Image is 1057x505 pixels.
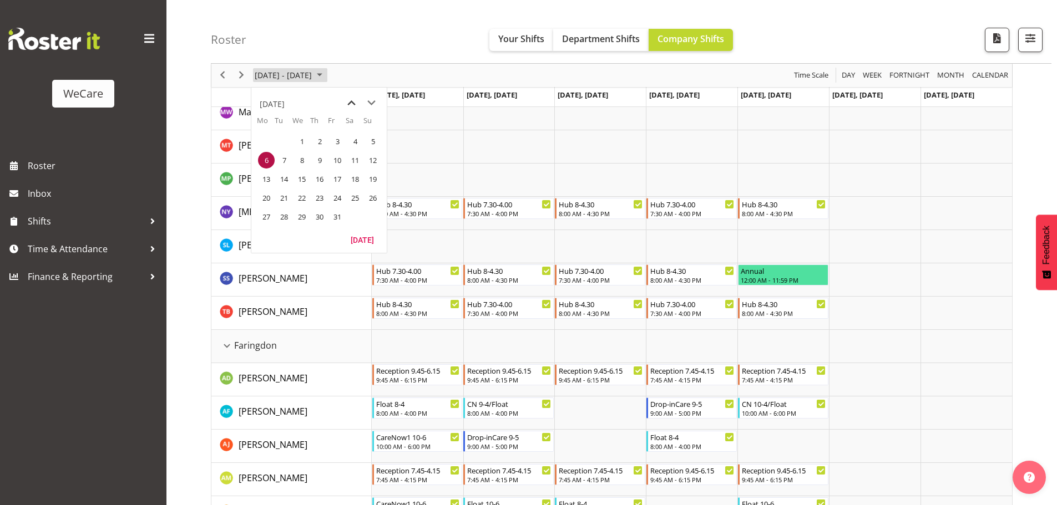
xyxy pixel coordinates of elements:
button: next month [361,93,381,113]
span: Management We Care [239,106,331,118]
div: 7:30 AM - 4:00 PM [467,209,551,218]
a: [PERSON_NAME] [239,405,307,418]
span: Saturday, October 25, 2025 [347,190,363,206]
div: Alex Ferguson"s event - CN 9-4/Float Begin From Tuesday, October 7, 2025 at 8:00:00 AM GMT+13:00 ... [463,397,554,419]
div: Hub 8-4.30 [376,298,460,309]
span: Friday, October 17, 2025 [329,171,346,187]
button: Feedback - Show survey [1036,215,1057,290]
span: Shifts [28,213,144,229]
td: Antonia Mao resource [211,463,372,496]
div: Tyla Boyd"s event - Hub 8-4.30 Begin From Friday, October 10, 2025 at 8:00:00 AM GMT+13:00 Ends A... [738,298,828,319]
span: Friday, October 31, 2025 [329,208,346,225]
div: Amy Johannsen"s event - Drop-inCare 9-5 Begin From Tuesday, October 7, 2025 at 9:00:00 AM GMT+13:... [463,431,554,452]
div: 10:00 AM - 6:00 PM [376,442,460,451]
td: Nikita Yates resource [211,197,372,230]
div: 10:00 AM - 6:00 PM [742,409,826,417]
span: Monday, October 6, 2025 [258,152,275,169]
a: [PERSON_NAME] [239,139,307,152]
button: Timeline Month [935,69,967,83]
div: Antonia Mao"s event - Reception 7.45-4.15 Begin From Monday, October 6, 2025 at 7:45:00 AM GMT+13... [372,464,463,485]
div: Antonia Mao"s event - Reception 9.45-6.15 Begin From Friday, October 10, 2025 at 9:45:00 AM GMT+1... [738,464,828,485]
div: CareNow1 10-6 [376,431,460,442]
span: Department Shifts [562,33,640,45]
span: Tuesday, October 14, 2025 [276,171,292,187]
span: Wednesday, October 15, 2025 [294,171,310,187]
img: help-xxl-2.png [1024,472,1035,483]
span: Saturday, October 11, 2025 [347,152,363,169]
td: Faringdon resource [211,330,372,363]
div: Aleea Devenport"s event - Reception 9.45-6.15 Begin From Wednesday, October 8, 2025 at 9:45:00 AM... [555,364,645,385]
button: Download a PDF of the roster according to the set date range. [985,28,1009,52]
button: Your Shifts [489,29,553,51]
span: [DATE], [DATE] [924,90,974,100]
span: Roster [28,157,161,174]
div: 8:00 AM - 4:30 PM [376,309,460,318]
div: 7:45 AM - 4:15 PM [742,375,826,384]
div: Hub 7.30-4.00 [467,298,551,309]
span: Company Shifts [658,33,724,45]
div: 8:00 AM - 4:30 PM [742,209,826,218]
span: Sunday, October 12, 2025 [365,152,381,169]
td: Alex Ferguson resource [211,396,372,430]
div: Reception 7.45-4.15 [742,365,826,376]
div: Hub 8-4.30 [742,298,826,309]
span: [PERSON_NAME] [239,239,307,251]
button: previous month [341,93,361,113]
span: Monday, October 27, 2025 [258,208,275,225]
button: October 2025 [253,69,327,83]
div: Alex Ferguson"s event - Drop-inCare 9-5 Begin From Thursday, October 9, 2025 at 9:00:00 AM GMT+13... [646,397,737,419]
span: Your Shifts [498,33,544,45]
span: Friday, October 3, 2025 [329,133,346,150]
button: Next [234,69,249,83]
span: [PERSON_NAME] [239,305,307,318]
div: Annual [741,265,826,276]
span: Thursday, October 2, 2025 [311,133,328,150]
span: Saturday, October 4, 2025 [347,133,363,150]
div: Hub 7.30-4.00 [376,265,460,276]
a: Management We Care [239,105,331,119]
div: 7:45 AM - 4:15 PM [650,375,734,384]
td: Aleea Devenport resource [211,363,372,396]
div: 9:45 AM - 6:15 PM [376,375,460,384]
span: [PERSON_NAME] [239,438,307,451]
th: We [292,115,310,132]
div: next period [232,64,251,87]
div: 7:30 AM - 4:00 PM [467,309,551,318]
div: 8:00 AM - 4:00 PM [376,409,460,417]
div: Amy Johannsen"s event - Float 8-4 Begin From Thursday, October 9, 2025 at 8:00:00 AM GMT+13:00 En... [646,431,737,452]
span: Sunday, October 19, 2025 [365,171,381,187]
span: Monday, October 20, 2025 [258,190,275,206]
th: Mo [257,115,275,132]
span: [DATE], [DATE] [741,90,791,100]
div: Reception 7.45-4.15 [650,365,734,376]
div: 9:45 AM - 6:15 PM [742,475,826,484]
div: Hub 8-4.30 [559,298,643,309]
div: 9:45 AM - 6:15 PM [467,375,551,384]
div: 9:00 AM - 5:00 PM [650,409,734,417]
td: Management We Care resource [211,97,372,130]
div: Alex Ferguson"s event - CN 10-4/Float Begin From Friday, October 10, 2025 at 10:00:00 AM GMT+13:0... [738,397,828,419]
span: Thursday, October 23, 2025 [311,190,328,206]
a: [PERSON_NAME] [239,238,307,252]
div: October 06 - 12, 2025 [251,64,329,87]
th: Th [310,115,328,132]
span: calendar [971,69,1009,83]
td: Millie Pumphrey resource [211,164,372,197]
span: Fortnight [888,69,930,83]
div: Hub 8-4.30 [467,265,551,276]
div: Amy Johannsen"s event - CareNow1 10-6 Begin From Monday, October 6, 2025 at 10:00:00 AM GMT+13:00... [372,431,463,452]
span: Friday, October 24, 2025 [329,190,346,206]
div: Savita Savita"s event - Hub 7.30-4.00 Begin From Monday, October 6, 2025 at 7:30:00 AM GMT+13:00 ... [372,264,463,285]
span: [DATE], [DATE] [832,90,883,100]
td: Amy Johannsen resource [211,430,372,463]
span: Feedback [1041,226,1051,264]
div: Hub 8-4.30 [376,198,460,210]
span: Saturday, October 18, 2025 [347,171,363,187]
div: 8:00 AM - 4:30 PM [650,276,734,284]
span: Month [936,69,965,83]
span: Tuesday, October 7, 2025 [276,152,292,169]
div: Antonia Mao"s event - Reception 7.45-4.15 Begin From Wednesday, October 8, 2025 at 7:45:00 AM GMT... [555,464,645,485]
div: 9:00 AM - 5:00 PM [467,442,551,451]
div: Nikita Yates"s event - Hub 7.30-4.00 Begin From Tuesday, October 7, 2025 at 7:30:00 AM GMT+13:00 ... [463,198,554,219]
div: 7:45 AM - 4:15 PM [467,475,551,484]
